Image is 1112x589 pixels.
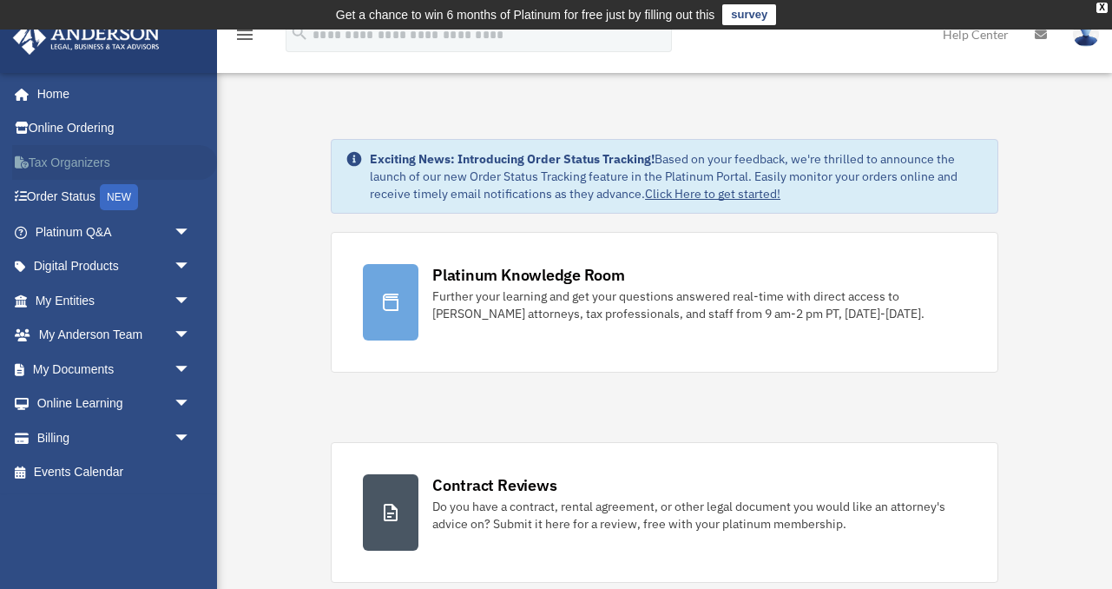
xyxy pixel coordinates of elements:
a: Billingarrow_drop_down [12,420,217,455]
div: Based on your feedback, we're thrilled to announce the launch of our new Order Status Tracking fe... [370,150,984,202]
a: Digital Productsarrow_drop_down [12,249,217,284]
strong: Exciting News: Introducing Order Status Tracking! [370,151,655,167]
span: arrow_drop_down [174,283,208,319]
img: Anderson Advisors Platinum Portal [8,21,165,55]
div: Do you have a contract, rental agreement, or other legal document you would like an attorney's ad... [432,498,966,533]
a: Platinum Q&Aarrow_drop_down [12,215,217,249]
span: arrow_drop_down [174,420,208,456]
span: arrow_drop_down [174,249,208,285]
a: My Anderson Teamarrow_drop_down [12,318,217,353]
span: arrow_drop_down [174,318,208,354]
a: Click Here to get started! [645,186,780,202]
a: Tax Organizers [12,145,217,180]
a: Online Ordering [12,111,217,146]
span: arrow_drop_down [174,215,208,250]
i: menu [234,24,255,45]
img: User Pic [1073,22,1099,47]
a: Order StatusNEW [12,180,217,215]
div: Further your learning and get your questions answered real-time with direct access to [PERSON_NAM... [432,288,966,322]
span: arrow_drop_down [174,387,208,422]
div: close [1096,3,1108,13]
div: Contract Reviews [432,474,556,496]
div: NEW [100,184,138,210]
a: Contract Reviews Do you have a contract, rental agreement, or other legal document you would like... [331,442,998,583]
span: arrow_drop_down [174,352,208,387]
a: survey [722,4,776,25]
i: search [290,23,309,43]
a: My Entitiesarrow_drop_down [12,283,217,318]
a: Events Calendar [12,455,217,490]
a: menu [234,30,255,45]
div: Get a chance to win 6 months of Platinum for free just by filling out this [336,4,715,25]
a: Home [12,76,208,111]
a: My Documentsarrow_drop_down [12,352,217,387]
a: Online Learningarrow_drop_down [12,387,217,421]
div: Platinum Knowledge Room [432,264,625,286]
a: Platinum Knowledge Room Further your learning and get your questions answered real-time with dire... [331,232,998,373]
